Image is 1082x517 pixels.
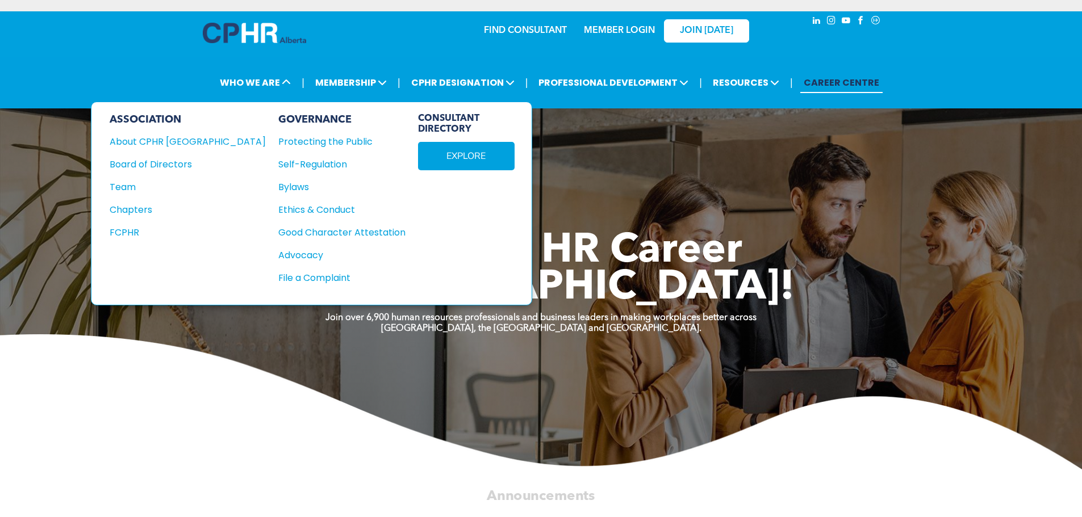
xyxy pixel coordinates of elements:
div: About CPHR [GEOGRAPHIC_DATA] [110,134,250,149]
div: Self-Regulation [278,157,393,171]
a: Advocacy [278,248,406,262]
span: WHO WE ARE [216,72,294,93]
a: About CPHR [GEOGRAPHIC_DATA] [110,134,266,149]
strong: Join over 6,900 human resources professionals and business leaders in making workplaces better ac... [325,313,757,322]
span: CONSULTANT DIRECTORY [418,114,515,135]
a: linkedin [811,14,823,30]
strong: [GEOGRAPHIC_DATA], the [GEOGRAPHIC_DATA] and [GEOGRAPHIC_DATA]. [381,324,701,333]
a: Ethics & Conduct [278,203,406,217]
a: EXPLORE [418,142,515,170]
span: RESOURCES [709,72,783,93]
a: Protecting the Public [278,134,406,149]
a: JOIN [DATE] [664,19,749,43]
div: Board of Directors [110,157,250,171]
li: | [302,71,304,94]
a: Social network [870,14,882,30]
li: | [398,71,400,94]
div: ASSOCIATION [110,114,266,126]
span: Announcements [487,489,595,503]
div: Chapters [110,203,250,217]
div: Ethics & Conduct [278,203,393,217]
a: Board of Directors [110,157,266,171]
div: Protecting the Public [278,134,393,149]
a: instagram [825,14,838,30]
a: youtube [840,14,853,30]
span: CPHR DESIGNATION [408,72,518,93]
a: CAREER CENTRE [800,72,883,93]
a: Bylaws [278,180,406,194]
div: Good Character Attestation [278,225,393,239]
li: | [699,71,702,94]
a: facebook [855,14,867,30]
div: Bylaws [278,180,393,194]
a: MEMBER LOGIN [584,26,655,35]
span: PROFESSIONAL DEVELOPMENT [535,72,692,93]
div: GOVERNANCE [278,114,406,126]
a: Good Character Attestation [278,225,406,239]
div: FCPHR [110,225,250,239]
div: Advocacy [278,248,393,262]
li: | [790,71,793,94]
img: A blue and white logo for cp alberta [203,23,306,43]
a: File a Complaint [278,271,406,285]
a: FIND CONSULTANT [484,26,567,35]
span: Take Your HR Career [340,231,742,272]
span: JOIN [DATE] [680,26,733,36]
a: Self-Regulation [278,157,406,171]
span: MEMBERSHIP [312,72,390,93]
div: File a Complaint [278,271,393,285]
a: FCPHR [110,225,266,239]
a: Chapters [110,203,266,217]
li: | [525,71,528,94]
div: Team [110,180,250,194]
a: Team [110,180,266,194]
span: To [GEOGRAPHIC_DATA]! [288,268,795,309]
